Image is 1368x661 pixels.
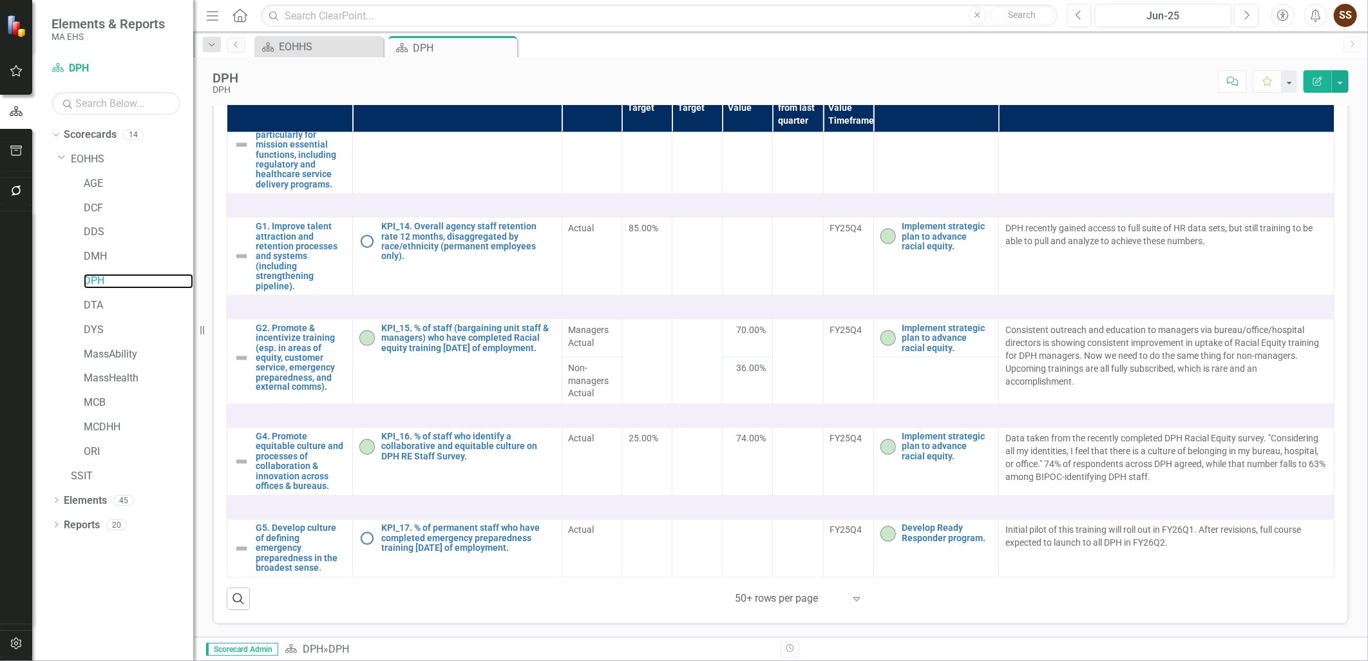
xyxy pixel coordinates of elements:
[629,223,658,233] span: 85.00%
[381,524,555,553] a: KPI_17. % of permanent staff who have completed emergency preparedness training [DATE] of employm...
[381,222,555,262] a: KPI_14. Overall agency staff retention rate 12 months, disaggregated by race/ethnicity (permanent...
[206,643,278,656] span: Scorecard Admin
[413,40,514,56] div: DPH
[328,643,349,655] div: DPH
[723,428,773,496] td: Double-Click to Edit
[84,371,193,386] a: MassHealth
[562,96,622,194] td: Double-Click to Edit
[569,432,616,445] span: Actual
[227,194,1335,218] td: Double-Click to Edit
[227,405,1335,428] td: Double-Click to Edit
[723,96,773,194] td: Double-Click to Edit
[352,520,562,578] td: Double-Click to Edit Right Click for Context Menu
[880,526,896,542] img: On-track
[52,92,180,115] input: Search Below...
[723,358,773,405] td: Double-Click to Edit
[227,295,1335,319] td: Double-Click to Edit
[84,225,193,240] a: DDS
[256,432,346,492] a: G4. Promote equitable culture and processes of collaboration & innovation across offices & bureaus.
[359,531,375,546] img: No Information
[106,519,127,530] div: 20
[736,323,766,336] span: 70.00%
[381,432,555,462] a: KPI_16. % of staff who identify a collaborative and equitable culture on DPH RE Staff Survey.
[880,439,896,455] img: On-track
[1334,4,1357,27] button: SS
[84,420,193,435] a: MCDHH
[303,643,323,655] a: DPH
[359,330,375,346] img: On-track
[64,493,107,508] a: Elements
[999,319,1335,404] td: Double-Click to Edit
[261,5,1058,27] input: Search ClearPoint...
[256,323,346,393] a: G2. Promote & incentivize training (esp. in areas of equity, customer service, emergency prepared...
[352,319,562,404] td: Double-Click to Edit Right Click for Context Menu
[359,439,375,455] img: On-track
[736,361,766,374] span: 36.00%
[84,396,193,410] a: MCB
[71,469,193,484] a: SSIT
[723,218,773,296] td: Double-Click to Edit
[6,15,29,37] img: ClearPoint Strategy
[999,218,1335,296] td: Double-Click to Edit
[1099,8,1227,24] div: Jun-25
[830,323,867,336] div: FY25Q4
[227,520,353,578] td: Double-Click to Edit Right Click for Context Menu
[902,222,993,251] a: Implement strategic plan to advance racial equity.
[213,85,238,95] div: DPH
[1005,323,1327,388] p: Consistent outreach and education to managers via bureau/office/hospital directors is showing con...
[562,520,622,578] td: Double-Click to Edit
[84,445,193,459] a: ORI
[1095,4,1231,27] button: Jun-25
[258,39,380,55] a: EOHHS
[64,128,117,142] a: Scorecards
[84,249,193,264] a: DMH
[569,222,616,235] span: Actual
[234,350,249,366] img: Not Defined
[234,137,249,153] img: Not Defined
[562,319,622,357] td: Double-Click to Edit
[84,274,193,289] a: DPH
[234,541,249,557] img: Not Defined
[569,323,616,349] span: Managers Actual
[830,222,867,235] div: FY25Q4
[234,454,249,470] img: Not Defined
[1008,10,1036,20] span: Search
[1005,222,1327,247] p: DPH recently gained access to full suite of HR data sets, but still training to be able to pull a...
[736,432,766,445] span: 74.00%
[873,319,999,357] td: Double-Click to Edit Right Click for Context Menu
[285,642,771,657] div: »
[1005,432,1327,484] p: Data taken from the recently completed DPH Racial Equity survey. "Considering all my identities, ...
[999,520,1335,578] td: Double-Click to Edit
[52,61,180,76] a: DPH
[256,222,346,291] a: G1. Improve talent attraction and retention processes and systems (including strengthening pipeli...
[227,96,353,194] td: Double-Click to Edit Right Click for Context Menu
[880,330,896,346] img: On-track
[84,298,193,313] a: DTA
[830,524,867,537] div: FY25Q4
[352,218,562,296] td: Double-Click to Edit Right Click for Context Menu
[256,101,346,190] a: P5. Operational and programmatic excellence particularly for mission essential functions, includi...
[830,432,867,445] div: FY25Q4
[352,96,562,194] td: Double-Click to Edit Right Click for Context Menu
[990,6,1054,24] button: Search
[52,32,165,42] small: MA EHS
[52,16,165,32] span: Elements & Reports
[84,347,193,362] a: MassAbility
[123,129,144,140] div: 14
[381,323,555,353] a: KPI_15. % of staff (bargaining unit staff & managers) who have completed Racial equity training [...
[84,177,193,191] a: AGE
[902,323,993,353] a: Implement strategic plan to advance racial equity.
[569,361,616,400] span: Non-managers Actual
[227,428,353,496] td: Double-Click to Edit Right Click for Context Menu
[873,520,999,578] td: Double-Click to Edit Right Click for Context Menu
[213,71,238,85] div: DPH
[723,319,773,357] td: Double-Click to Edit
[902,524,993,544] a: Develop Ready Responder program.
[999,428,1335,496] td: Double-Click to Edit
[256,524,346,573] a: G5. Develop culture of defining emergency preparedness in the broadest sense.
[562,218,622,296] td: Double-Click to Edit
[880,229,896,244] img: On-track
[723,520,773,578] td: Double-Click to Edit
[873,218,999,296] td: Double-Click to Edit Right Click for Context Menu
